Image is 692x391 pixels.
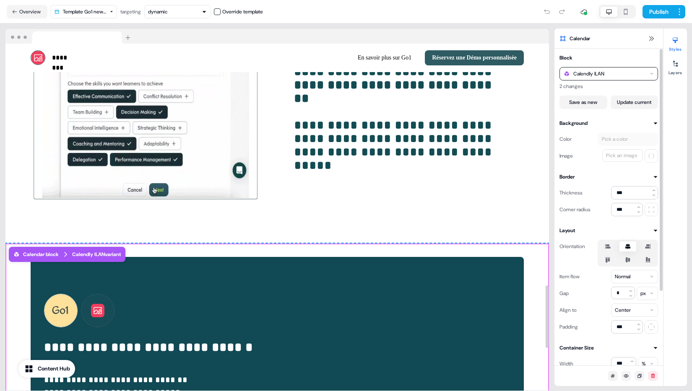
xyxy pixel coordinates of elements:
[351,50,418,65] button: En savoir plus sur Go1
[559,226,575,235] div: Layout
[222,8,263,16] div: Override template
[5,29,134,44] img: Browser topbar
[559,203,591,216] div: Corner radius
[559,67,658,80] button: Calendly ILAN
[600,135,630,143] div: Pick a color
[643,5,674,18] button: Publish
[559,119,588,127] div: Background
[559,54,572,62] div: Block
[559,344,594,352] div: Container Size
[425,50,524,65] button: Réservez une Démo personnalisée
[144,5,211,18] button: dynamic
[598,132,658,146] button: Pick a color
[63,8,107,16] div: Template Go1 new branding
[573,70,604,78] div: Calendly ILAN
[559,54,658,62] button: Block
[559,96,607,109] button: Save as new
[604,151,639,160] div: Pick an image
[559,186,583,199] div: Thickness
[559,173,658,181] button: Border
[7,5,47,18] button: Overview
[559,344,658,352] button: Container Size
[559,119,658,127] button: Background
[642,360,646,368] div: %
[559,173,575,181] div: Border
[559,320,578,334] div: Padding
[615,306,631,314] div: Center
[559,132,572,146] div: Color
[559,357,573,370] div: Width
[615,272,630,281] div: Normal
[18,360,75,378] button: Content Hub
[559,303,577,317] div: Align to
[559,270,580,283] div: Item flow
[602,149,643,162] button: Pick an image
[559,226,658,235] button: Layout
[559,240,585,253] div: Orientation
[120,8,141,16] div: targeting
[13,250,59,259] div: Calendar block
[559,82,658,91] div: 2 changes
[281,50,524,65] div: En savoir plus sur Go1Réservez une Démo personnalisée
[31,36,260,203] img: Image
[72,250,121,259] div: Calendly ILAN variant
[38,365,70,373] div: Content Hub
[148,8,168,16] div: dynamic
[570,34,590,43] span: Calendar
[663,57,687,75] button: Layers
[663,34,687,52] button: Styles
[559,287,569,300] div: Gap
[559,149,573,163] div: Image
[640,289,646,298] div: px
[611,96,658,109] button: Update current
